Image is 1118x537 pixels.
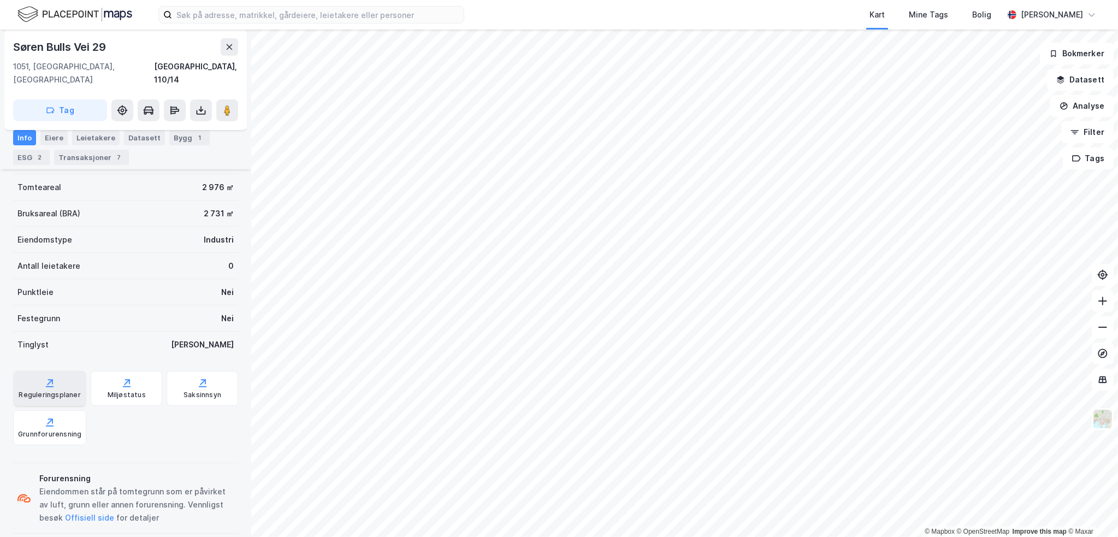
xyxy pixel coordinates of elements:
a: OpenStreetMap [957,528,1010,535]
div: Transaksjoner [54,150,129,165]
div: 2 [34,152,45,163]
a: Mapbox [925,528,955,535]
div: ESG [13,150,50,165]
div: Grunnforurensning [18,430,81,439]
div: Nei [221,286,234,299]
div: Mine Tags [909,8,948,21]
div: [PERSON_NAME] [1021,8,1083,21]
div: Kontrollprogram for chat [1063,485,1118,537]
div: Tinglyst [17,338,49,351]
div: 1 [194,132,205,143]
input: Søk på adresse, matrikkel, gårdeiere, leietakere eller personer [172,7,464,23]
div: [GEOGRAPHIC_DATA], 110/14 [154,60,238,86]
div: Tomteareal [17,181,61,194]
div: Søren Bulls Vei 29 [13,38,108,56]
button: Tag [13,99,107,121]
img: logo.f888ab2527a4732fd821a326f86c7f29.svg [17,5,132,24]
button: Analyse [1050,95,1114,117]
div: Forurensning [39,472,234,485]
div: Bygg [169,130,210,145]
div: Festegrunn [17,312,60,325]
div: Punktleie [17,286,54,299]
button: Datasett [1047,69,1114,91]
div: Kart [869,8,885,21]
div: Datasett [124,130,165,145]
div: Bruksareal (BRA) [17,207,80,220]
div: Saksinnsyn [184,391,221,399]
button: Bokmerker [1040,43,1114,64]
div: 1051, [GEOGRAPHIC_DATA], [GEOGRAPHIC_DATA] [13,60,154,86]
div: 0 [228,259,234,273]
div: Reguleringsplaner [19,391,81,399]
div: 2 976 ㎡ [202,181,234,194]
div: 2 731 ㎡ [204,207,234,220]
div: Eiere [40,130,68,145]
div: Miljøstatus [108,391,146,399]
div: Leietakere [72,130,120,145]
iframe: Chat Widget [1063,485,1118,537]
button: Filter [1061,121,1114,143]
div: Info [13,130,36,145]
div: Eiendomstype [17,233,72,246]
div: 7 [114,152,125,163]
div: Industri [204,233,234,246]
div: Antall leietakere [17,259,80,273]
div: Bolig [972,8,991,21]
img: Z [1092,409,1113,429]
div: Nei [221,312,234,325]
button: Tags [1063,147,1114,169]
a: Improve this map [1013,528,1067,535]
div: Eiendommen står på tomtegrunn som er påvirket av luft, grunn eller annen forurensning. Vennligst ... [39,485,234,524]
div: [PERSON_NAME] [171,338,234,351]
